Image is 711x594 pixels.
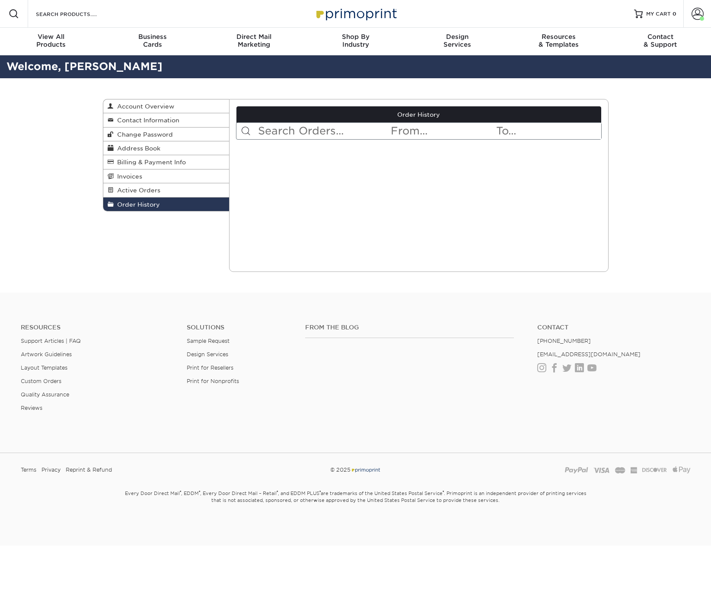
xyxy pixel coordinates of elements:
span: Order History [114,201,160,208]
a: Contact& Support [609,28,711,55]
sup: ® [443,490,444,494]
a: Account Overview [103,99,230,113]
a: Address Book [103,141,230,155]
sup: ® [319,490,321,494]
span: Contact Information [114,117,179,124]
a: Order History [103,198,230,211]
h4: From the Blog [305,324,514,331]
a: Print for Nonprofits [187,378,239,384]
span: Active Orders [114,187,160,194]
a: Contact Information [103,113,230,127]
a: Support Articles | FAQ [21,338,81,344]
a: Artwork Guidelines [21,351,72,358]
a: Custom Orders [21,378,61,384]
h4: Solutions [187,324,292,331]
span: Direct Mail [203,33,305,41]
h4: Resources [21,324,174,331]
div: & Templates [508,33,609,48]
a: Direct MailMarketing [203,28,305,55]
span: Billing & Payment Info [114,159,186,166]
div: Cards [102,33,203,48]
span: Invoices [114,173,142,180]
div: Marketing [203,33,305,48]
a: DesignServices [406,28,508,55]
sup: ® [277,490,278,494]
a: Print for Resellers [187,364,233,371]
a: Change Password [103,128,230,141]
a: BusinessCards [102,28,203,55]
a: Quality Assurance [21,391,69,398]
a: Reviews [21,405,42,411]
span: 0 [673,11,676,17]
a: [EMAIL_ADDRESS][DOMAIN_NAME] [537,351,641,358]
a: Layout Templates [21,364,67,371]
a: Shop ByIndustry [305,28,406,55]
input: SEARCH PRODUCTS..... [35,9,119,19]
input: Search Orders... [257,123,390,139]
div: © 2025 [242,463,469,476]
a: Invoices [103,169,230,183]
span: Account Overview [114,103,174,110]
span: Design [406,33,508,41]
a: Contact [537,324,690,331]
a: Terms [21,463,36,476]
a: Sample Request [187,338,230,344]
span: Contact [609,33,711,41]
a: Billing & Payment Info [103,155,230,169]
a: Design Services [187,351,228,358]
span: Change Password [114,131,173,138]
a: Privacy [41,463,61,476]
a: Resources& Templates [508,28,609,55]
input: From... [390,123,495,139]
span: Business [102,33,203,41]
a: Reprint & Refund [66,463,112,476]
sup: ® [199,490,200,494]
a: Order History [236,106,601,123]
img: Primoprint [312,4,399,23]
div: Industry [305,33,406,48]
span: MY CART [646,10,671,18]
img: Primoprint [351,466,381,473]
sup: ® [180,490,181,494]
span: Resources [508,33,609,41]
div: Services [406,33,508,48]
span: Shop By [305,33,406,41]
input: To... [495,123,601,139]
span: Address Book [114,145,160,152]
small: Every Door Direct Mail , EDDM , Every Door Direct Mail – Retail , and EDDM PLUS are trademarks of... [103,487,609,525]
a: Active Orders [103,183,230,197]
a: [PHONE_NUMBER] [537,338,591,344]
div: & Support [609,33,711,48]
